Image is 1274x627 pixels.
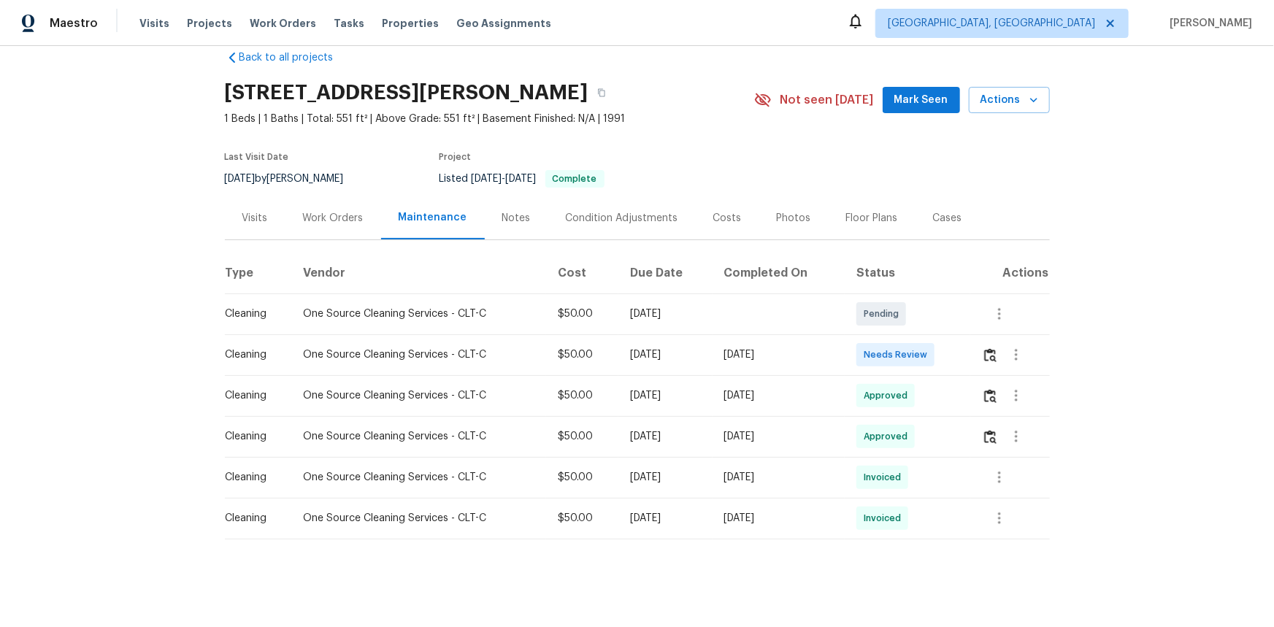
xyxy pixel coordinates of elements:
span: Last Visit Date [225,153,289,161]
span: Geo Assignments [456,16,551,31]
div: by [PERSON_NAME] [225,170,361,188]
button: Review Icon [982,337,999,372]
button: Review Icon [982,378,999,413]
div: Photos [777,211,811,226]
span: Projects [187,16,232,31]
th: Due Date [618,253,712,293]
th: Cost [546,253,618,293]
div: [DATE] [630,307,700,321]
span: Needs Review [864,347,933,362]
span: Not seen [DATE] [780,93,874,107]
div: Costs [713,211,742,226]
th: Completed On [713,253,845,293]
div: One Source Cleaning Services - CLT-C [303,429,534,444]
div: [DATE] [630,347,700,362]
div: [DATE] [724,347,834,362]
div: Work Orders [303,211,364,226]
span: Invoiced [864,511,907,526]
div: [DATE] [630,388,700,403]
div: [DATE] [724,429,834,444]
div: [DATE] [724,388,834,403]
div: $50.00 [558,388,607,403]
span: [GEOGRAPHIC_DATA], [GEOGRAPHIC_DATA] [888,16,1095,31]
img: Review Icon [984,348,997,362]
div: $50.00 [558,307,607,321]
div: [DATE] [630,470,700,485]
div: Notes [502,211,531,226]
img: Review Icon [984,430,997,444]
div: [DATE] [724,511,834,526]
a: Back to all projects [225,50,365,65]
div: $50.00 [558,511,607,526]
span: Pending [864,307,905,321]
div: [DATE] [630,511,700,526]
th: Type [225,253,291,293]
div: $50.00 [558,429,607,444]
span: Work Orders [250,16,316,31]
span: Approved [864,388,913,403]
span: Visits [139,16,169,31]
button: Actions [969,87,1050,114]
span: Maestro [50,16,98,31]
span: [DATE] [472,174,502,184]
div: Cleaning [226,307,280,321]
th: Status [845,253,970,293]
div: [DATE] [630,429,700,444]
span: [DATE] [225,174,256,184]
span: Project [440,153,472,161]
div: [DATE] [724,470,834,485]
button: Copy Address [588,80,615,106]
div: One Source Cleaning Services - CLT-C [303,388,534,403]
div: Maintenance [399,210,467,225]
th: Vendor [291,253,546,293]
div: Cleaning [226,388,280,403]
div: One Source Cleaning Services - CLT-C [303,307,534,321]
div: One Source Cleaning Services - CLT-C [303,470,534,485]
span: Mark Seen [894,91,948,109]
span: - [472,174,537,184]
div: $50.00 [558,347,607,362]
div: Cleaning [226,347,280,362]
div: Cleaning [226,511,280,526]
span: [PERSON_NAME] [1164,16,1252,31]
span: Approved [864,429,913,444]
span: Properties [382,16,439,31]
div: Cases [933,211,962,226]
div: One Source Cleaning Services - CLT-C [303,511,534,526]
span: Actions [981,91,1038,109]
img: Review Icon [984,389,997,403]
div: Floor Plans [846,211,898,226]
span: Tasks [334,18,364,28]
div: One Source Cleaning Services - CLT-C [303,347,534,362]
h2: [STREET_ADDRESS][PERSON_NAME] [225,85,588,100]
span: Listed [440,174,605,184]
div: Visits [242,211,268,226]
div: Cleaning [226,429,280,444]
div: Cleaning [226,470,280,485]
span: Complete [547,174,603,183]
span: [DATE] [506,174,537,184]
span: 1 Beds | 1 Baths | Total: 551 ft² | Above Grade: 551 ft² | Basement Finished: N/A | 1991 [225,112,754,126]
div: $50.00 [558,470,607,485]
th: Actions [970,253,1050,293]
button: Review Icon [982,419,999,454]
span: Invoiced [864,470,907,485]
button: Mark Seen [883,87,960,114]
div: Condition Adjustments [566,211,678,226]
